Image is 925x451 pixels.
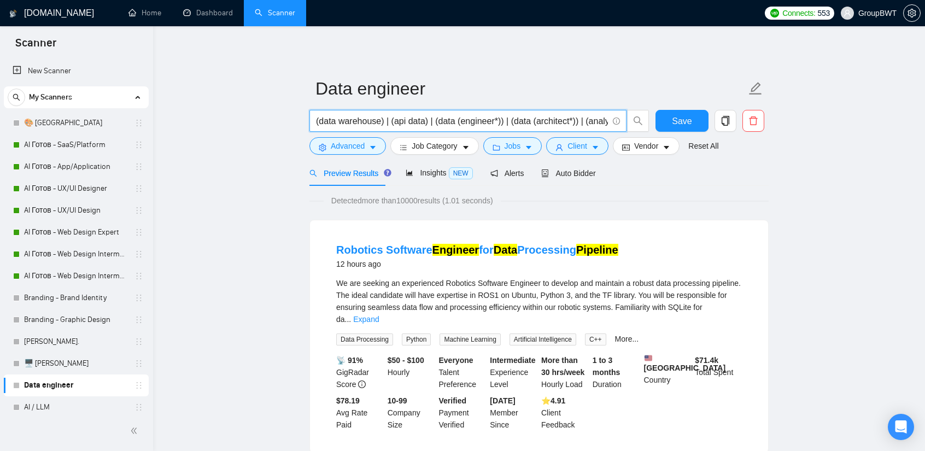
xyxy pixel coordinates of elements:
div: Hourly [385,354,437,390]
span: Job Category [412,140,457,152]
span: user [555,143,563,151]
a: searchScanner [255,8,295,17]
mark: Data [494,244,517,256]
button: search [627,110,649,132]
span: holder [134,184,143,193]
a: Branding - Brand Identity [24,287,128,309]
b: ⭐️ 4.91 [541,396,565,405]
span: search [309,169,317,177]
span: Save [672,114,692,128]
mark: Pipeline [576,244,618,256]
button: idcardVendorcaret-down [613,137,680,155]
span: holder [134,381,143,390]
span: Auto Bidder [541,169,595,178]
span: setting [319,143,326,151]
a: AI Готов - App/Application [24,156,128,178]
span: caret-down [369,143,377,151]
span: holder [134,140,143,149]
a: AI Готов - UX/UI Designer [24,178,128,200]
div: We are seeking an experienced Robotics Software Engineer to develop and maintain a robust data pr... [336,277,742,325]
span: user [844,9,851,17]
div: Avg Rate Paid [334,395,385,431]
div: Company Size [385,395,437,431]
span: area-chart [406,169,413,177]
a: Reset All [688,140,718,152]
span: Detected more than 10000 results (1.01 seconds) [324,195,501,207]
span: Artificial Intelligence [510,333,576,345]
a: AI Готов - Web Design Intermediate минус Development [24,265,128,287]
img: upwork-logo.png [770,9,779,17]
span: holder [134,359,143,368]
a: [PERSON_NAME]. [24,331,128,353]
b: [DATE] [490,396,515,405]
b: More than 30 hrs/week [541,356,584,377]
span: Client [567,140,587,152]
img: 🇺🇸 [645,354,652,362]
span: Machine Learning [440,333,500,345]
span: folder [493,143,500,151]
input: Scanner name... [315,75,746,102]
b: $ 71.4k [695,356,718,365]
mark: Engineer [432,244,479,256]
b: Verified [439,396,467,405]
span: notification [490,169,498,177]
span: caret-down [592,143,599,151]
a: homeHome [128,8,161,17]
b: 1 to 3 months [593,356,620,377]
div: Open Intercom Messenger [888,414,914,440]
input: Search Freelance Jobs... [316,114,608,128]
div: Talent Preference [437,354,488,390]
div: 12 hours ago [336,257,618,271]
span: holder [134,272,143,280]
div: Member Since [488,395,539,431]
span: Data Processing [336,333,393,345]
span: Jobs [505,140,521,152]
b: 10-99 [388,396,407,405]
span: setting [904,9,920,17]
span: Python [402,333,431,345]
span: caret-down [462,143,470,151]
button: barsJob Categorycaret-down [390,137,478,155]
div: Country [642,354,693,390]
span: holder [134,119,143,127]
span: bars [400,143,407,151]
a: Expand [353,315,379,324]
span: holder [134,206,143,215]
b: $50 - $100 [388,356,424,365]
a: 🎨 [GEOGRAPHIC_DATA] [24,112,128,134]
button: delete [742,110,764,132]
button: userClientcaret-down [546,137,608,155]
span: holder [134,250,143,259]
div: Tooltip anchor [383,168,393,178]
span: info-circle [613,118,620,125]
b: 📡 91% [336,356,363,365]
a: 🖥️ [PERSON_NAME] [24,353,128,374]
span: holder [134,337,143,346]
span: Advanced [331,140,365,152]
a: AI Готов - SaaS/Platform [24,134,128,156]
div: Hourly Load [539,354,590,390]
div: Total Spent [693,354,744,390]
span: copy [715,116,736,126]
button: folderJobscaret-down [483,137,542,155]
span: C++ [585,333,606,345]
span: search [8,93,25,101]
span: holder [134,403,143,412]
span: robot [541,169,549,177]
span: Connects: [782,7,815,19]
span: Vendor [634,140,658,152]
div: Duration [590,354,642,390]
a: Branding - Graphic Design [24,309,128,331]
span: NEW [449,167,473,179]
span: 553 [818,7,830,19]
span: caret-down [663,143,670,151]
div: Payment Verified [437,395,488,431]
span: holder [134,294,143,302]
button: search [8,89,25,106]
span: Preview Results [309,169,388,178]
span: ... [345,315,352,324]
span: info-circle [358,380,366,388]
a: AI Готов - UX/UI Design [24,200,128,221]
div: GigRadar Score [334,354,385,390]
button: copy [715,110,736,132]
